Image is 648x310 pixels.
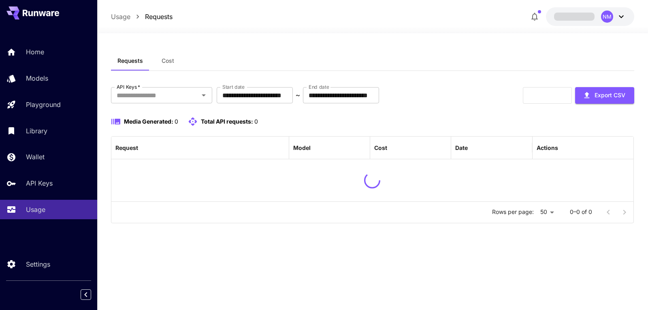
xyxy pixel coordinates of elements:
[26,259,50,269] p: Settings
[26,178,53,188] p: API Keys
[26,47,44,57] p: Home
[570,208,592,216] p: 0–0 of 0
[455,144,468,151] div: Date
[201,118,253,125] span: Total API requests:
[293,144,311,151] div: Model
[175,118,178,125] span: 0
[87,287,97,302] div: Collapse sidebar
[254,118,258,125] span: 0
[26,126,47,136] p: Library
[26,152,45,162] p: Wallet
[537,144,558,151] div: Actions
[222,83,245,90] label: Start date
[26,100,61,109] p: Playground
[117,57,143,64] span: Requests
[492,208,534,216] p: Rows per page:
[111,12,130,21] a: Usage
[145,12,173,21] a: Requests
[198,90,209,101] button: Open
[546,7,634,26] button: NM
[124,118,173,125] span: Media Generated:
[309,83,329,90] label: End date
[374,144,387,151] div: Cost
[26,73,48,83] p: Models
[162,57,174,64] span: Cost
[111,12,173,21] nav: breadcrumb
[296,90,300,100] p: ~
[117,83,140,90] label: API Keys
[575,87,634,104] button: Export CSV
[26,205,45,214] p: Usage
[115,144,138,151] div: Request
[81,289,91,300] button: Collapse sidebar
[537,206,557,218] div: 50
[601,11,613,23] div: NM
